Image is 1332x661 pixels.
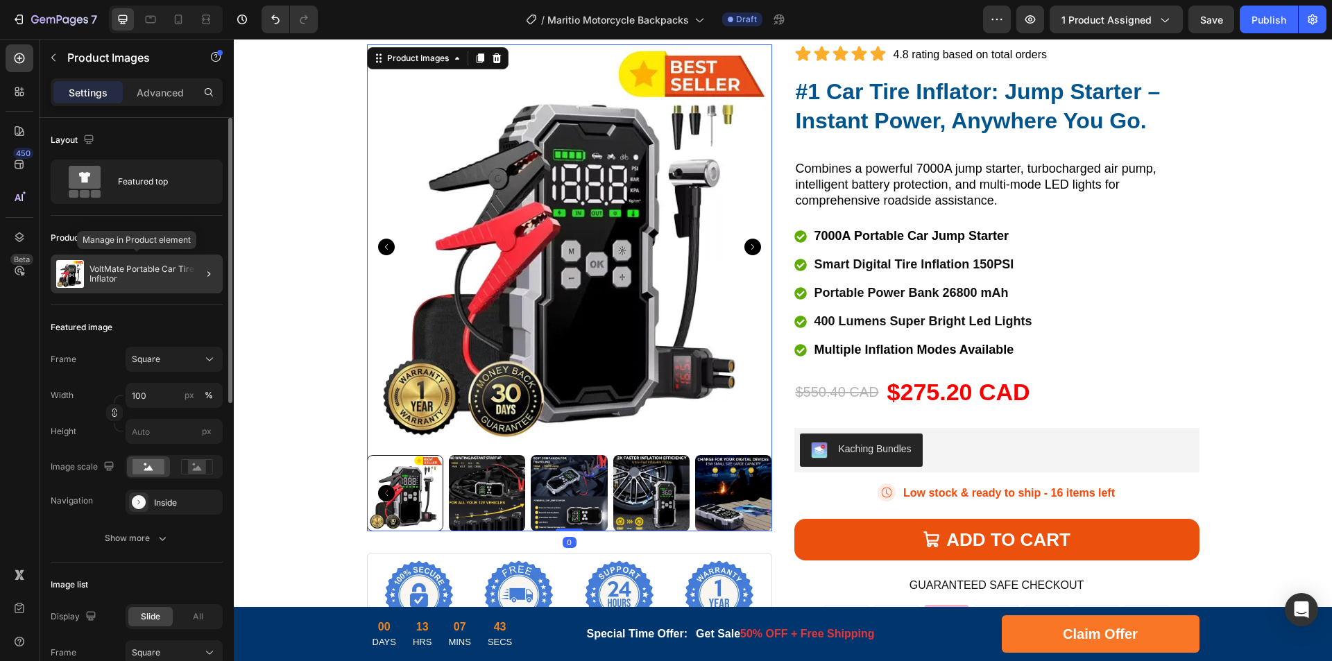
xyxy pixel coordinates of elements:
span: Save [1200,14,1223,26]
img: KachingBundles.png [577,403,594,420]
div: Claim Offer [829,585,904,606]
button: Carousel Next Arrow [511,446,527,463]
span: Square [132,353,160,366]
div: Show more [105,531,169,545]
a: Claim Offer [768,576,966,614]
strong: #1 Car Tire Inflator: Jump Starter – Instant Power, Anywhere You Go. [562,40,927,94]
p: Smart Digital Tire Inflation 150PSI [581,216,799,235]
iframe: Design area [234,39,1332,661]
label: Frame [51,646,76,659]
p: Product Images [67,49,185,66]
button: Publish [1240,6,1298,33]
p: 7 [91,11,97,28]
span: 50% OFF + Free Shipping [506,589,640,601]
div: Layout [51,131,97,150]
span: Maritio Motorcycle Backpacks [547,12,689,27]
img: gempages_575532260401349194-31ebd00b-3b3f-47e6-bae6-5671582d93f4.webp [250,522,320,591]
p: VoltMate Portable Car Tire Inflator [89,264,217,284]
div: Display [51,608,99,626]
strong: Special Time Offer: [353,589,454,601]
button: Kaching Bundles [566,395,689,428]
div: Image list [51,578,88,591]
button: Carousel Back Arrow [144,446,161,463]
input: px [126,419,223,444]
span: Draft [736,13,757,26]
span: 1 product assigned [1061,12,1152,27]
div: $550.40 CAD [561,343,647,363]
p: Low stock & ready to ship - 16 items left [669,447,881,462]
div: 450 [13,148,33,159]
span: Combines a powerful 7000A jump starter, turbocharged air pump, intelligent battery protection, an... [562,123,923,169]
p: Get Sale [462,587,640,603]
p: Advanced [137,85,184,100]
input: px% [126,383,223,408]
div: Add to cart [712,492,837,510]
div: 0 [329,498,343,509]
button: Save [1188,6,1234,33]
button: % [181,387,198,404]
img: gempages_575532260401349194-50388033-1ab9-40fe-88f8-62c95abe3928.webp [451,522,520,591]
button: Carousel Next Arrow [511,200,527,216]
button: Show more [51,526,223,551]
span: / [541,12,545,27]
span: 7000A Portable Car Jump Starter [581,190,775,204]
div: % [205,389,213,402]
span: 4.8 rating based on total orders [660,10,813,22]
div: Undo/Redo [262,6,318,33]
div: 43 [254,580,278,596]
button: 7 [6,6,103,33]
label: Height [51,425,76,438]
div: Navigation [51,495,93,507]
div: Image scale [51,458,117,477]
img: product feature img [56,260,84,288]
span: px [202,426,212,436]
label: Frame [51,353,76,366]
p: 400 Lumens Super Bright Led Lights [581,273,799,292]
div: Featured image [51,321,112,334]
span: All [193,610,203,623]
div: Product source [51,232,111,244]
span: Multiple Inflation Modes Available [581,304,780,318]
div: Publish [1252,12,1286,27]
div: $275.20 CAD [652,336,798,370]
label: Width [51,389,74,402]
h2: GUARANTEED SAFE CHECKOUT [561,538,966,556]
button: Carousel Back Arrow [144,200,161,216]
div: Kaching Bundles [605,403,678,418]
button: 1 product assigned [1050,6,1183,33]
div: Featured top [118,166,203,198]
p: SECS [254,596,278,610]
span: Slide [141,610,160,623]
div: Inside [154,497,219,509]
img: gempages_575532260401349194-5d37721f-a85c-419f-af83-5d639a3c7734.webp [351,522,420,591]
span: Square [132,646,160,659]
img: gempages_575532260401349194-89cc9139-8add-42ea-9e86-a11a01fd6eac.webp [590,566,934,594]
p: Settings [69,85,108,100]
p: Portable Power Bank 26800 mAh [581,245,799,264]
div: px [185,389,194,402]
div: Product Images [151,13,218,26]
button: px [200,387,217,404]
button: Add to cart [561,480,966,522]
div: Beta [10,254,33,265]
button: Square [126,347,223,372]
img: gempages_575532260401349194-4f5b2a4f-0832-45d2-ac2a-741c5cb66b64.webp [151,522,220,591]
div: Open Intercom Messenger [1285,593,1318,626]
